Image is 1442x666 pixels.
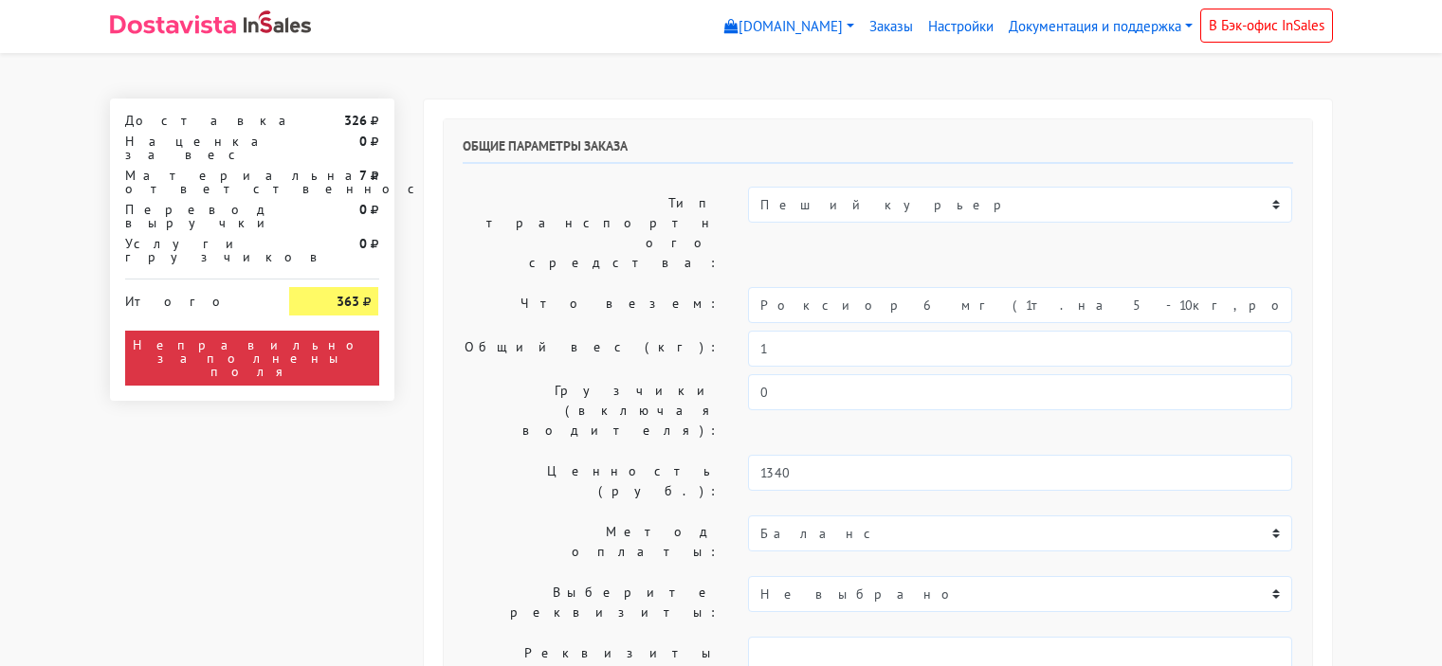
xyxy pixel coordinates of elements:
strong: 0 [359,201,367,218]
label: Ценность (руб.): [448,455,735,508]
label: Общий вес (кг): [448,331,735,367]
div: Материальная ответственность [111,169,276,195]
div: Наценка за вес [111,135,276,161]
img: Dostavista - срочная курьерская служба доставки [110,15,236,34]
strong: 0 [359,133,367,150]
a: Заказы [862,9,921,45]
div: Услуги грузчиков [111,237,276,263]
strong: 0 [359,235,367,252]
div: Итого [125,287,262,308]
img: InSales [244,10,312,33]
label: Метод оплаты: [448,515,735,568]
a: В Бэк-офис InSales [1200,9,1333,43]
div: Доставка [111,114,276,127]
label: Тип транспортного средства: [448,187,735,279]
label: Грузчики (включая водителя): [448,374,735,447]
label: Выберите реквизиты: [448,576,735,629]
strong: 363 [337,293,359,310]
div: Неправильно заполнены поля [125,331,379,386]
label: Что везем: [448,287,735,323]
h6: Общие параметры заказа [463,138,1293,164]
strong: 326 [344,112,367,129]
div: Перевод выручки [111,203,276,229]
a: Настройки [921,9,1001,45]
a: [DOMAIN_NAME] [717,9,862,45]
a: Документация и поддержка [1001,9,1200,45]
strong: 7 [359,167,367,184]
